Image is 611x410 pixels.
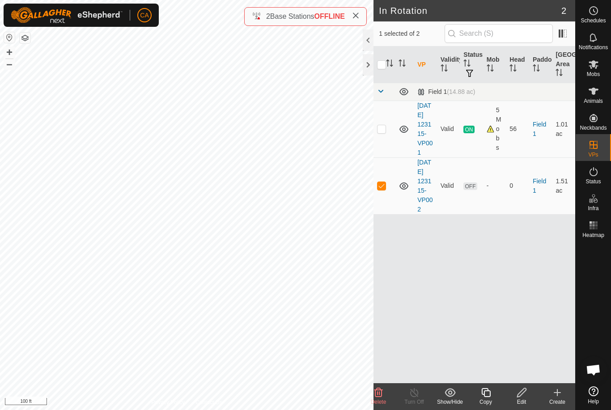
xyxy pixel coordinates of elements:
span: ON [463,126,474,133]
span: VPs [588,152,598,157]
th: Status [460,46,483,83]
td: Valid [437,157,460,214]
div: Show/Hide [432,398,468,406]
a: Field 1 [533,178,546,194]
span: Infra [588,206,598,211]
div: Turn Off [396,398,432,406]
th: [GEOGRAPHIC_DATA] Area [552,46,575,83]
button: Reset Map [4,32,15,43]
p-sorticon: Activate to sort [487,66,494,73]
div: Open chat [580,356,607,383]
th: Head [506,46,529,83]
span: CA [140,11,149,20]
button: – [4,59,15,69]
a: Contact Us [195,398,222,406]
span: Neckbands [580,125,607,131]
td: 1.01 ac [552,101,575,157]
th: Validity [437,46,460,83]
button: Map Layers [20,33,30,43]
div: - [487,181,503,190]
span: 2 [266,13,270,20]
span: Notifications [579,45,608,50]
p-sorticon: Activate to sort [463,61,471,68]
div: Edit [504,398,539,406]
span: 2 [561,4,566,17]
span: Help [588,399,599,404]
span: Heatmap [582,232,604,238]
a: Help [576,383,611,408]
td: 56 [506,101,529,157]
td: 0 [506,157,529,214]
p-sorticon: Activate to sort [556,70,563,77]
td: Valid [437,101,460,157]
img: Gallagher Logo [11,7,123,23]
p-sorticon: Activate to sort [441,66,448,73]
th: Mob [483,46,506,83]
a: [DATE] 123115-VP001 [417,102,433,156]
span: (14.88 ac) [447,88,475,95]
span: Schedules [581,18,606,23]
a: [DATE] 123115-VP002 [417,159,433,213]
th: Paddock [529,46,552,83]
div: Copy [468,398,504,406]
p-sorticon: Activate to sort [533,66,540,73]
p-sorticon: Activate to sort [386,61,393,68]
p-sorticon: Activate to sort [509,66,517,73]
button: + [4,47,15,58]
span: Delete [371,399,386,405]
span: Status [586,179,601,184]
span: 1 selected of 2 [379,29,444,38]
a: Privacy Policy [152,398,185,406]
span: Mobs [587,72,600,77]
div: Create [539,398,575,406]
span: Animals [584,98,603,104]
input: Search (S) [445,24,553,43]
div: Field 1 [417,88,475,96]
span: OFFLINE [314,13,345,20]
span: OFF [463,182,477,190]
th: VP [414,46,437,83]
span: Base Stations [270,13,314,20]
div: 5 Mobs [487,106,503,152]
td: 1.51 ac [552,157,575,214]
h2: In Rotation [379,5,561,16]
a: Field 1 [533,121,546,137]
p-sorticon: Activate to sort [399,61,406,68]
